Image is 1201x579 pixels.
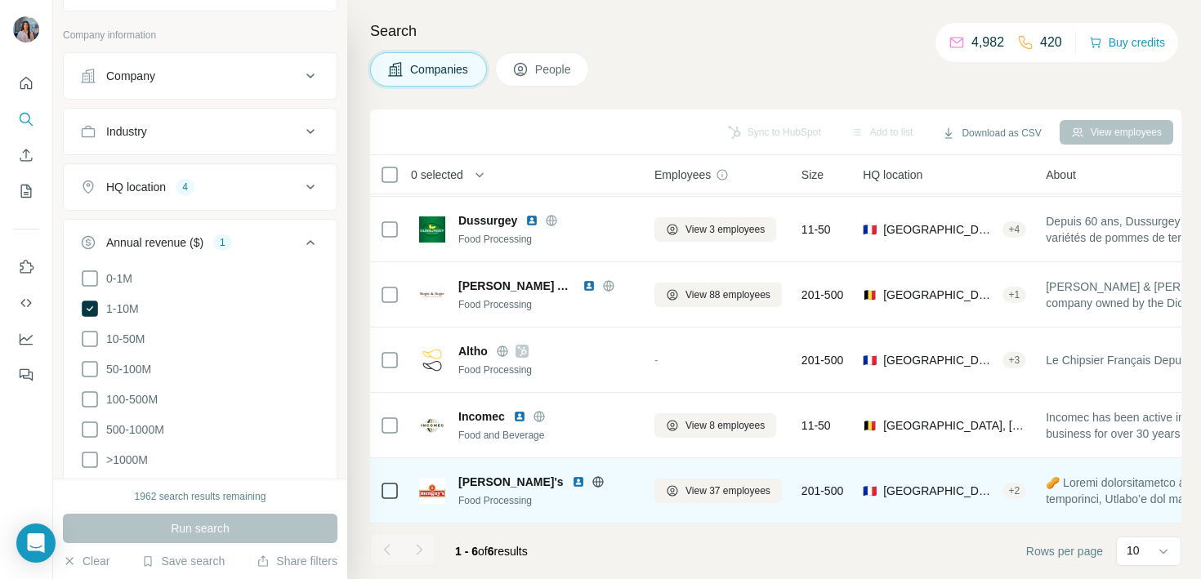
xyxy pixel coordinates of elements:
span: 1-10M [100,301,139,317]
div: Food Processing [458,493,635,508]
img: LinkedIn logo [513,410,526,423]
div: Food Processing [458,232,635,247]
span: View 37 employees [685,483,770,498]
span: - [654,354,659,367]
span: People [535,61,573,78]
div: Food and Beverage [458,428,635,443]
button: Download as CSV [931,121,1052,145]
span: 11-50 [801,221,831,238]
span: [GEOGRAPHIC_DATA], [GEOGRAPHIC_DATA], [GEOGRAPHIC_DATA] [883,287,995,303]
span: 0-1M [100,270,132,287]
div: HQ location [106,179,166,195]
button: Search [13,105,39,134]
button: Company [64,56,337,96]
button: Annual revenue ($)1 [64,223,337,269]
div: Food Processing [458,363,635,377]
span: 201-500 [801,287,843,303]
span: 🇧🇪 [863,287,877,303]
div: + 3 [1002,353,1027,367]
span: [GEOGRAPHIC_DATA], [GEOGRAPHIC_DATA] [883,352,995,368]
span: Dussurgey [458,212,517,229]
span: Altho [458,343,488,359]
span: Size [801,167,824,183]
button: Buy credits [1089,31,1165,54]
button: Use Surfe on LinkedIn [13,252,39,282]
span: 10-50M [100,331,145,347]
span: >1000M [100,452,148,468]
span: Incomec [458,408,505,425]
span: 6 [488,545,494,558]
span: [GEOGRAPHIC_DATA], [GEOGRAPHIC_DATA] [883,417,1026,434]
h4: Search [370,20,1181,42]
span: of [478,545,488,558]
span: 🇫🇷 [863,221,877,238]
span: [GEOGRAPHIC_DATA], [GEOGRAPHIC_DATA], [GEOGRAPHIC_DATA] [883,221,995,238]
button: Share filters [257,553,337,569]
span: [PERSON_NAME] AND [PERSON_NAME] [458,278,574,294]
span: HQ location [863,167,922,183]
button: Save search [141,553,225,569]
img: Logo of Incomec [419,412,445,439]
span: Rows per page [1026,543,1103,559]
div: + 2 [1002,483,1027,498]
span: 201-500 [801,483,843,499]
span: View 8 employees [685,418,765,433]
img: LinkedIn logo [583,279,596,292]
div: 1 [213,235,232,250]
span: 1 - 6 [455,545,478,558]
button: Industry [64,112,337,151]
button: View 3 employees [654,217,776,242]
button: My lists [13,176,39,206]
span: 201-500 [801,352,843,368]
span: 500-1000M [100,421,164,438]
img: Logo of Menguy's [419,478,445,504]
button: Enrich CSV [13,140,39,170]
button: View 37 employees [654,479,782,503]
button: Dashboard [13,324,39,354]
span: View 3 employees [685,222,765,237]
button: View 88 employees [654,283,782,307]
span: 🇫🇷 [863,483,877,499]
div: + 4 [1002,222,1027,237]
button: Feedback [13,360,39,390]
img: Logo of Dussurgey [419,216,445,243]
img: Logo of Altho [419,347,445,373]
span: [GEOGRAPHIC_DATA], [GEOGRAPHIC_DATA], [GEOGRAPHIC_DATA] [883,483,995,499]
div: 1962 search results remaining [135,489,266,504]
p: 420 [1040,33,1062,52]
span: View 88 employees [685,287,770,302]
div: Company [106,68,155,84]
img: LinkedIn logo [572,475,585,488]
span: 🇧🇪 [863,417,877,434]
span: About [1046,167,1076,183]
div: Industry [106,123,147,140]
button: Quick start [13,69,39,98]
div: Food Processing [458,297,635,312]
div: 4 [176,180,194,194]
div: Annual revenue ($) [106,234,203,251]
p: Company information [63,28,337,42]
button: Use Surfe API [13,288,39,318]
img: LinkedIn logo [525,214,538,227]
button: Clear [63,553,109,569]
span: 100-500M [100,391,158,408]
div: + 1 [1002,287,1027,302]
span: 50-100M [100,361,151,377]
span: [PERSON_NAME]'s [458,474,564,490]
span: Employees [654,167,711,183]
span: Companies [410,61,470,78]
img: Logo of Roger AND Roger SA [419,282,445,308]
span: results [455,545,528,558]
button: HQ location4 [64,167,337,207]
img: Avatar [13,16,39,42]
p: 4,982 [971,33,1004,52]
span: 11-50 [801,417,831,434]
p: 10 [1127,542,1140,559]
span: 0 selected [411,167,463,183]
div: Open Intercom Messenger [16,523,56,563]
span: 🇫🇷 [863,352,877,368]
button: View 8 employees [654,413,776,438]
